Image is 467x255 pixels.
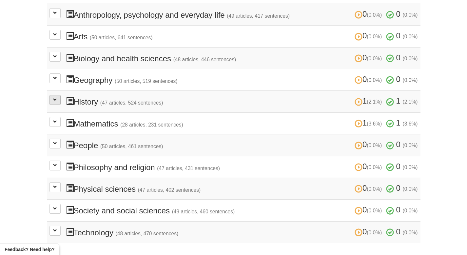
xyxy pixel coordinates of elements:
h3: Society and social sciences [66,206,418,215]
span: 1 [396,96,400,105]
small: (0.0%) [367,143,382,148]
span: 0 [355,162,384,171]
h3: Philosophy and religion [66,162,418,172]
span: 0 [396,184,400,192]
span: 0 [355,53,384,62]
h3: History [66,97,418,106]
span: 0 [396,53,400,62]
h3: Geography [66,75,418,85]
h3: Arts [66,31,418,41]
span: 0 [355,205,384,214]
small: (0.0%) [403,56,418,61]
small: (47 articles, 431 sentences) [157,166,220,171]
small: (0.0%) [367,186,382,192]
span: 0 [396,75,400,84]
small: (0.0%) [367,12,382,18]
small: (49 articles, 417 sentences) [227,13,290,19]
small: (0.0%) [367,77,382,83]
h3: Anthropology, psychology and everyday life [66,10,418,19]
span: 0 [355,75,384,84]
h3: Biology and health sciences [66,53,418,63]
h3: People [66,140,418,150]
span: Open feedback widget [5,246,54,253]
span: 0 [396,31,400,40]
small: (0.0%) [403,208,418,213]
span: 0 [355,10,384,18]
small: (0.0%) [367,165,382,170]
small: (0.0%) [403,230,418,235]
small: (47 articles, 402 sentences) [138,187,201,193]
span: 0 [396,205,400,214]
small: (0.0%) [367,56,382,61]
span: 1 [396,118,400,127]
small: (48 articles, 446 sentences) [173,57,236,62]
small: (28 articles, 231 sentences) [120,122,183,128]
small: (3.6%) [403,121,418,127]
small: (0.0%) [403,165,418,170]
span: 1 [355,96,384,105]
span: 0 [396,227,400,236]
small: (2.1%) [367,99,382,105]
h3: Mathematics [66,119,418,128]
small: (3.6%) [367,121,382,127]
span: 0 [355,31,384,40]
small: (50 articles, 519 sentences) [115,78,178,84]
small: (2.1%) [403,99,418,105]
small: (0.0%) [403,12,418,18]
small: (50 articles, 461 sentences) [100,144,163,149]
small: (0.0%) [403,143,418,148]
h3: Technology [66,227,418,237]
small: (0.0%) [403,77,418,83]
span: 0 [355,184,384,192]
h3: Physical sciences [66,184,418,193]
small: (48 articles, 470 sentences) [116,231,179,236]
span: 0 [355,227,384,236]
small: (0.0%) [367,208,382,213]
small: (47 articles, 524 sentences) [100,100,163,106]
span: 0 [396,140,400,149]
small: (0.0%) [367,230,382,235]
span: 1 [355,118,384,127]
span: 0 [355,140,384,149]
span: 0 [396,162,400,171]
small: (0.0%) [403,34,418,39]
small: (0.0%) [403,186,418,192]
small: (50 articles, 641 sentences) [90,35,153,40]
span: 0 [396,10,400,18]
small: (49 articles, 460 sentences) [172,209,235,214]
small: (0.0%) [367,34,382,39]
